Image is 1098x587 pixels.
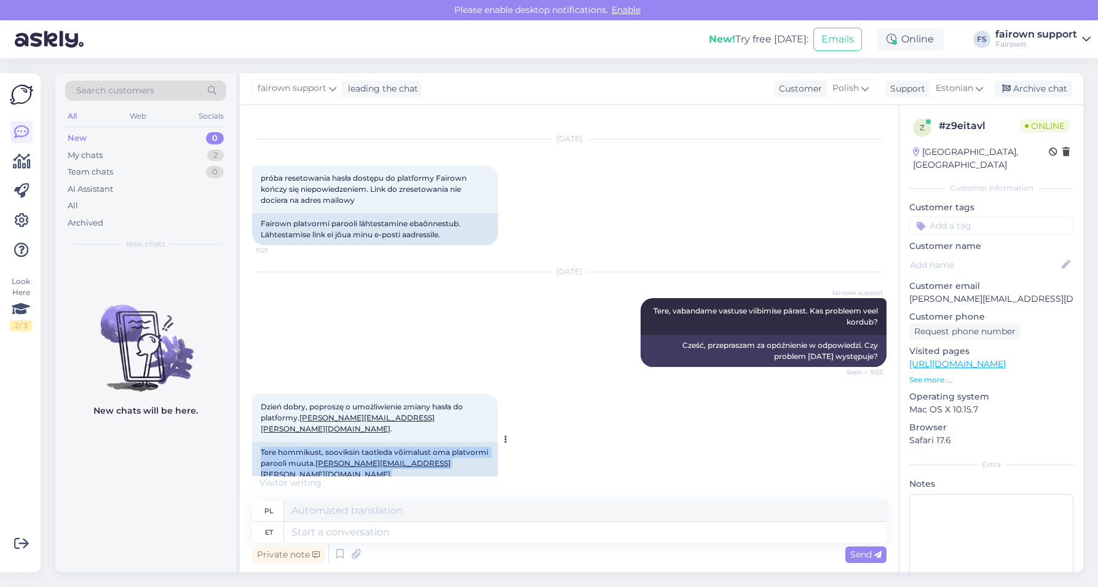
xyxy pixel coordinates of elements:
[909,459,1073,470] div: Extra
[343,82,418,95] div: leading the chat
[68,132,87,144] div: New
[261,413,435,433] a: [PERSON_NAME][EMAIL_ADDRESS][PERSON_NAME][DOMAIN_NAME]
[909,434,1073,447] p: Safari 17.6
[641,335,887,367] div: Cześć, przepraszam za opóźnienie w odpowiedzi. Czy problem [DATE] występuje?
[995,81,1072,97] div: Archive chat
[774,82,822,95] div: Customer
[608,4,644,15] span: Enable
[264,500,274,521] div: pl
[832,288,883,297] span: fairown support
[909,323,1021,340] div: Request phone number
[909,293,1073,305] p: [PERSON_NAME][EMAIL_ADDRESS][DOMAIN_NAME]
[76,84,154,97] span: Search customers
[709,32,808,47] div: Try free [DATE]:
[1020,119,1070,133] span: Online
[909,216,1073,235] input: Add a tag
[68,166,113,178] div: Team chats
[258,82,326,95] span: fairown support
[939,119,1020,133] div: # z9eitavl
[252,442,498,485] div: Tere hommikust, sooviksin taotleda võimalust oma platvormi parooli muuta. .
[909,421,1073,434] p: Browser
[910,258,1059,272] input: Add name
[252,546,325,563] div: Private note
[256,246,302,255] span: 11:21
[10,276,32,331] div: Look Here
[93,404,198,417] p: New chats will be here.
[261,459,451,479] a: [PERSON_NAME][EMAIL_ADDRESS][PERSON_NAME][DOMAIN_NAME]
[261,402,465,433] span: Dzień dobry, poproszę o umożliwienie zmiany hasła do platformy. .
[68,183,113,195] div: AI Assistant
[252,266,887,277] div: [DATE]
[252,133,887,144] div: [DATE]
[909,240,1073,253] p: Customer name
[207,149,224,162] div: 2
[885,82,925,95] div: Support
[65,108,79,124] div: All
[709,33,735,45] b: New!
[837,368,883,377] span: Seen ✓ 9:23
[261,173,468,205] span: próba resetowania hasła dostępu do platformy Fairown kończy się niepowiedzeniem. Link do zresetow...
[909,358,1006,369] a: [URL][DOMAIN_NAME]
[995,39,1077,49] div: Fairown
[126,238,165,250] span: New chats
[265,522,273,543] div: et
[995,30,1091,49] a: fairown supportFairown
[206,166,224,178] div: 0
[654,306,880,326] span: Tere, vabandame vastuse viibimise pärast. Kas probleem veel kordub?
[909,310,1073,323] p: Customer phone
[909,345,1073,358] p: Visited pages
[252,213,498,245] div: Fairown platvormi parooli lähtestamine ebaõnnestub. Lähtestamise link ei jõua minu e-posti aadres...
[995,30,1077,39] div: fairown support
[196,108,226,124] div: Socials
[813,28,862,51] button: Emails
[10,320,32,331] div: 2 / 3
[68,200,78,212] div: All
[206,132,224,144] div: 0
[68,217,103,229] div: Archived
[909,390,1073,403] p: Operating system
[850,549,882,560] span: Send
[913,146,1049,171] div: [GEOGRAPHIC_DATA], [GEOGRAPHIC_DATA]
[909,478,1073,490] p: Notes
[920,123,925,132] span: z
[10,83,33,106] img: Askly Logo
[55,283,236,393] img: No chats
[322,477,323,488] span: .
[909,201,1073,214] p: Customer tags
[832,82,859,95] span: Polish
[936,82,973,95] span: Estonian
[909,374,1073,385] p: See more ...
[973,31,990,48] div: FS
[909,280,1073,293] p: Customer email
[909,183,1073,194] div: Customer information
[909,403,1073,416] p: Mac OS X 10.15.7
[252,476,887,489] div: Visitor writing
[68,149,103,162] div: My chats
[877,28,944,50] div: Online
[127,108,149,124] div: Web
